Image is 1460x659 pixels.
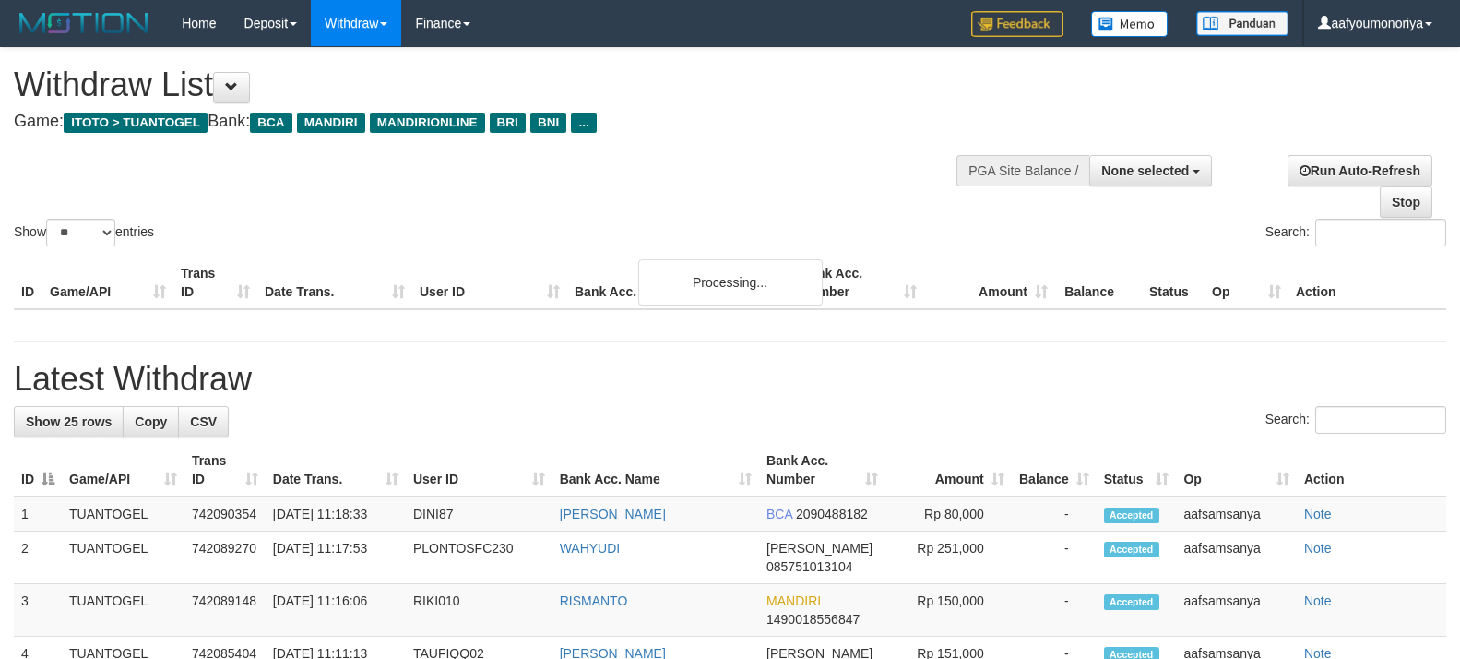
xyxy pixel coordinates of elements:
span: MANDIRI [766,593,821,608]
td: - [1012,584,1097,637]
span: [PERSON_NAME] [766,541,872,556]
img: MOTION_logo.png [14,9,154,37]
a: Run Auto-Refresh [1288,155,1432,186]
img: panduan.png [1196,11,1288,36]
td: [DATE] 11:18:33 [266,497,406,532]
td: TUANTOGEL [62,584,184,637]
th: Game/API [42,257,173,309]
span: ITOTO > TUANTOGEL [64,113,208,133]
h1: Latest Withdraw [14,361,1446,398]
span: BRI [490,113,526,133]
td: aafsamsanya [1176,584,1296,637]
span: Show 25 rows [26,414,112,429]
th: Date Trans. [257,257,412,309]
th: Status: activate to sort column ascending [1097,444,1177,497]
th: ID: activate to sort column descending [14,444,62,497]
td: 742090354 [184,497,266,532]
th: Action [1288,257,1446,309]
td: TUANTOGEL [62,497,184,532]
td: Rp 150,000 [885,584,1012,637]
th: Balance: activate to sort column ascending [1012,444,1097,497]
td: aafsamsanya [1176,497,1296,532]
td: [DATE] 11:16:06 [266,584,406,637]
td: 742089148 [184,584,266,637]
th: User ID: activate to sort column ascending [406,444,552,497]
th: Game/API: activate to sort column ascending [62,444,184,497]
th: Status [1142,257,1205,309]
span: BNI [530,113,566,133]
span: ... [571,113,596,133]
td: 742089270 [184,532,266,584]
td: 1 [14,497,62,532]
th: Bank Acc. Name: activate to sort column ascending [552,444,759,497]
th: Amount: activate to sort column ascending [885,444,1012,497]
td: [DATE] 11:17:53 [266,532,406,584]
a: WAHYUDI [560,541,621,556]
select: Showentries [46,219,115,246]
div: PGA Site Balance / [956,155,1089,186]
th: Bank Acc. Number: activate to sort column ascending [759,444,885,497]
input: Search: [1315,219,1446,246]
span: BCA [766,507,792,521]
td: RIKI010 [406,584,552,637]
img: Button%20Memo.svg [1091,11,1169,37]
th: Amount [924,257,1055,309]
span: Accepted [1104,542,1159,557]
td: Rp 80,000 [885,497,1012,532]
span: Copy [135,414,167,429]
a: Show 25 rows [14,406,124,437]
span: Copy 2090488182 to clipboard [796,507,868,521]
th: Bank Acc. Number [793,257,924,309]
td: - [1012,497,1097,532]
th: ID [14,257,42,309]
th: Bank Acc. Name [567,257,793,309]
label: Search: [1265,219,1446,246]
a: Copy [123,406,179,437]
span: Accepted [1104,594,1159,610]
span: BCA [250,113,291,133]
h4: Game: Bank: [14,113,955,131]
td: PLONTOSFC230 [406,532,552,584]
td: DINI87 [406,497,552,532]
td: Rp 251,000 [885,532,1012,584]
span: Copy 085751013104 to clipboard [766,559,852,574]
th: User ID [412,257,567,309]
th: Date Trans.: activate to sort column ascending [266,444,406,497]
td: 2 [14,532,62,584]
a: Note [1304,541,1332,556]
img: Feedback.jpg [971,11,1063,37]
a: Note [1304,507,1332,521]
button: None selected [1089,155,1212,186]
span: Copy 1490018556847 to clipboard [766,612,860,627]
th: Op [1205,257,1288,309]
span: None selected [1101,163,1189,178]
span: CSV [190,414,217,429]
span: MANDIRIONLINE [370,113,485,133]
td: - [1012,532,1097,584]
label: Search: [1265,406,1446,434]
th: Op: activate to sort column ascending [1176,444,1296,497]
a: CSV [178,406,229,437]
a: [PERSON_NAME] [560,507,666,521]
a: Note [1304,593,1332,608]
div: Processing... [638,259,823,306]
h1: Withdraw List [14,66,955,103]
a: Stop [1380,186,1432,218]
th: Action [1297,444,1446,497]
td: 3 [14,584,62,637]
th: Trans ID: activate to sort column ascending [184,444,266,497]
td: aafsamsanya [1176,532,1296,584]
span: MANDIRI [297,113,365,133]
a: RISMANTO [560,593,628,608]
td: TUANTOGEL [62,532,184,584]
input: Search: [1315,406,1446,434]
th: Trans ID [173,257,257,309]
span: Accepted [1104,508,1159,523]
th: Balance [1055,257,1142,309]
label: Show entries [14,219,154,246]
